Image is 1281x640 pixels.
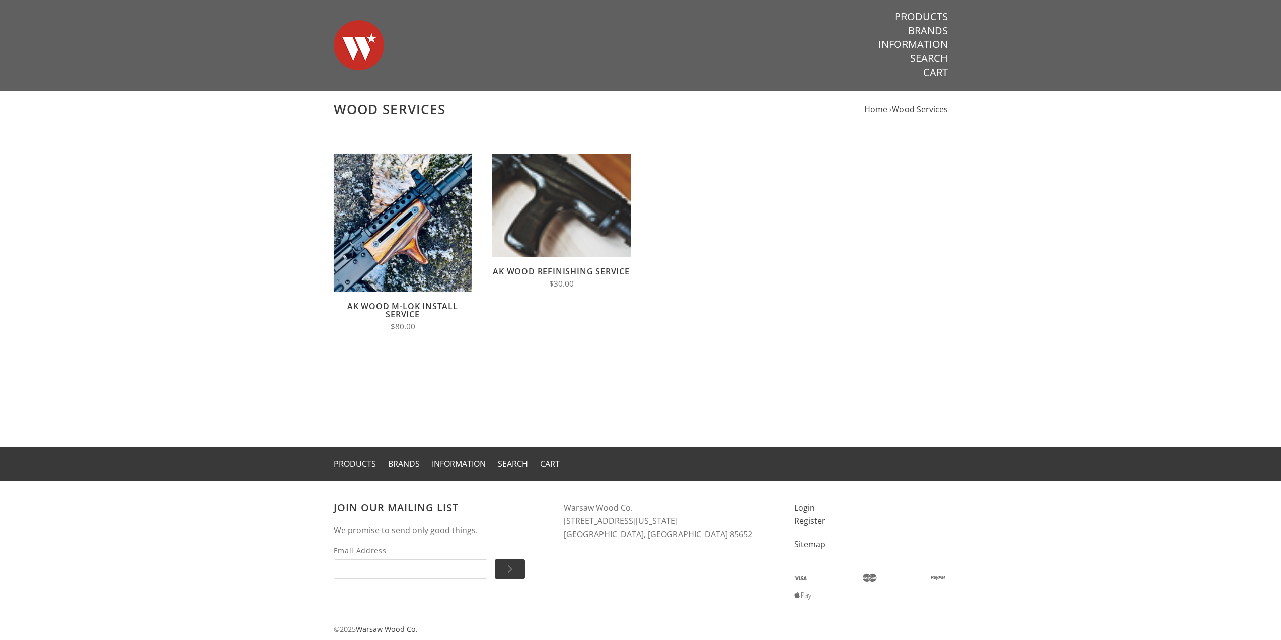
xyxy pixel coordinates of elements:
[493,266,630,277] a: AK Wood Refinishing Service
[910,52,948,65] a: Search
[540,458,560,469] a: Cart
[334,623,948,635] p: © 2025
[878,38,948,51] a: Information
[923,66,948,79] a: Cart
[347,301,458,320] a: AK Wood M-LOK Install Service
[356,624,418,634] a: Warsaw Wood Co.
[334,524,544,537] p: We promise to send only good things.
[889,103,948,116] li: ›
[908,24,948,37] a: Brands
[334,545,487,556] span: Email Address
[388,458,420,469] a: Brands
[334,101,948,118] h1: Wood Services
[794,515,825,526] a: Register
[391,321,415,332] span: $80.00
[892,104,948,115] a: Wood Services
[334,501,544,514] h3: Join our mailing list
[498,458,528,469] a: Search
[895,10,948,23] a: Products
[495,559,525,579] input: 
[794,539,825,550] a: Sitemap
[492,154,631,257] img: AK Wood Refinishing Service
[564,501,774,541] address: Warsaw Wood Co. [STREET_ADDRESS][US_STATE] [GEOGRAPHIC_DATA], [GEOGRAPHIC_DATA] 85652
[794,502,815,513] a: Login
[334,458,376,469] a: Products
[549,278,574,289] span: $30.00
[432,458,486,469] a: Information
[334,154,472,292] img: AK Wood M-LOK Install Service
[334,10,384,81] img: Warsaw Wood Co.
[864,104,887,115] a: Home
[334,559,487,579] input: Email Address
